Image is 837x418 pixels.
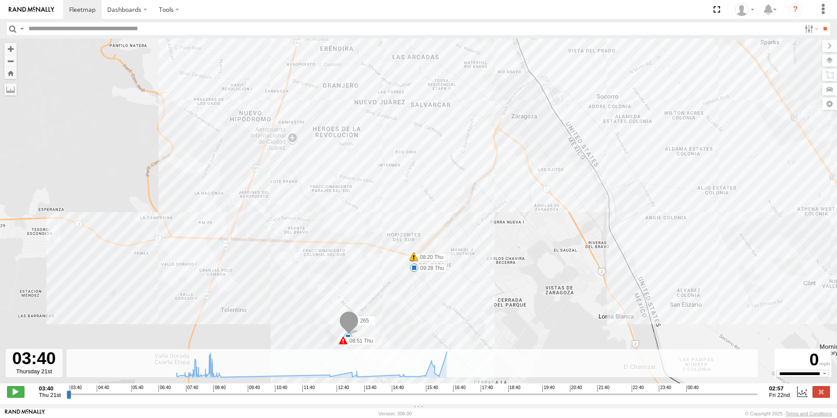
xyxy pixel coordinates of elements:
span: 265 [360,318,369,324]
button: Zoom out [4,55,17,67]
label: Measure [4,83,17,96]
label: 08:51 Thu [343,337,376,345]
span: 05:40 [131,385,144,392]
span: 15:40 [426,385,438,392]
span: 20:40 [570,385,582,392]
strong: 02:57 [769,385,790,392]
button: Zoom in [4,43,17,55]
i: ? [788,3,802,17]
span: 08:40 [213,385,225,392]
span: 00:40 [686,385,699,392]
img: rand-logo.svg [9,7,54,13]
label: 09:28 Thu [414,264,447,272]
span: 21:40 [597,385,609,392]
strong: 03:40 [39,385,61,392]
span: 11:40 [302,385,315,392]
span: 17:40 [481,385,493,392]
div: © Copyright 2025 - [745,411,832,416]
label: 08:20 Thu [414,253,446,261]
div: 10 [344,333,352,341]
span: 03:40 [70,385,82,392]
span: 09:40 [248,385,260,392]
span: 04:40 [97,385,109,392]
div: rob jurad [732,3,757,16]
span: 10:40 [275,385,287,392]
label: Map Settings [822,98,837,110]
label: Close [812,386,830,397]
div: Version: 306.00 [379,411,412,416]
span: 23:40 [659,385,671,392]
span: 14:40 [392,385,404,392]
label: Play/Stop [7,386,25,397]
span: 07:40 [186,385,198,392]
div: 0 [776,350,830,370]
a: Terms and Conditions [786,411,832,416]
span: 16:40 [453,385,465,392]
span: 19:40 [542,385,555,392]
span: 13:40 [364,385,376,392]
span: 18:40 [508,385,520,392]
span: 12:40 [337,385,349,392]
span: 06:40 [158,385,171,392]
label: Search Filter Options [801,22,820,35]
span: Fri 22nd Aug 2025 [769,392,790,398]
span: Thu 21st Aug 2025 [39,392,61,398]
button: Zoom Home [4,67,17,79]
a: Visit our Website [5,409,45,418]
label: Search Query [18,22,25,35]
span: 22:40 [632,385,644,392]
